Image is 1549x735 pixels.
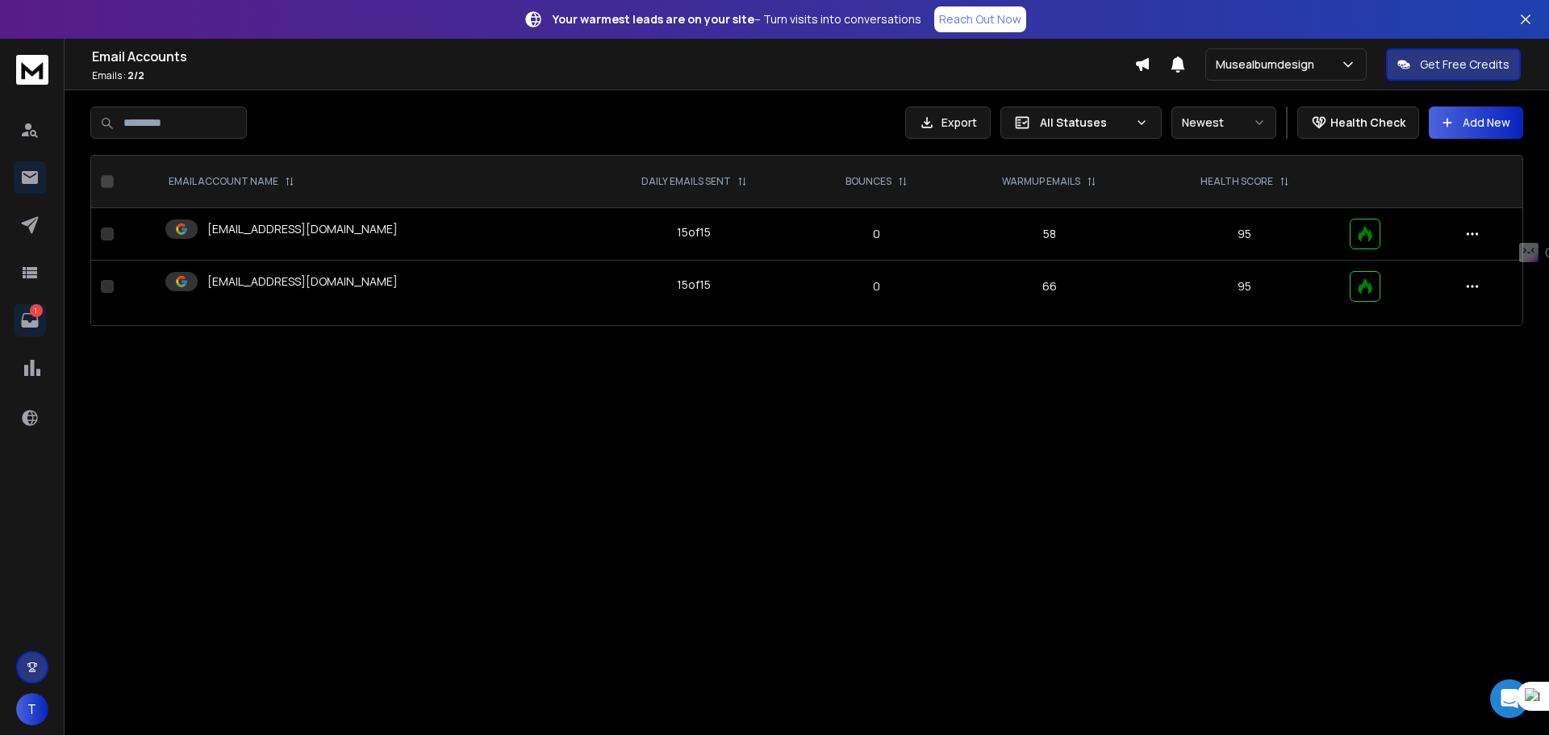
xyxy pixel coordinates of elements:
[92,69,1134,82] p: Emails :
[950,261,1150,313] td: 66
[1429,106,1523,139] button: Add New
[677,277,711,293] div: 15 of 15
[169,175,294,188] div: EMAIL ACCOUNT NAME
[1420,56,1509,73] p: Get Free Credits
[207,274,398,290] p: [EMAIL_ADDRESS][DOMAIN_NAME]
[677,224,711,240] div: 15 of 15
[14,304,46,336] a: 1
[845,175,891,188] p: BOUNCES
[641,175,731,188] p: DAILY EMAILS SENT
[1002,175,1080,188] p: WARMUP EMAILS
[1386,48,1521,81] button: Get Free Credits
[1490,679,1529,718] div: Open Intercom Messenger
[127,69,144,82] span: 2 / 2
[16,693,48,725] button: T
[92,47,1134,66] h1: Email Accounts
[553,11,754,27] strong: Your warmest leads are on your site
[813,226,940,242] p: 0
[939,11,1021,27] p: Reach Out Now
[950,208,1150,261] td: 58
[813,278,940,294] p: 0
[1040,115,1129,131] p: All Statuses
[16,55,48,85] img: logo
[1150,261,1340,313] td: 95
[1171,106,1276,139] button: Newest
[207,221,398,237] p: [EMAIL_ADDRESS][DOMAIN_NAME]
[30,304,43,317] p: 1
[1150,208,1340,261] td: 95
[1297,106,1419,139] button: Health Check
[1216,56,1321,73] p: Musealbumdesign
[1200,175,1273,188] p: HEALTH SCORE
[905,106,991,139] button: Export
[934,6,1026,32] a: Reach Out Now
[1330,115,1405,131] p: Health Check
[553,11,921,27] p: – Turn visits into conversations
